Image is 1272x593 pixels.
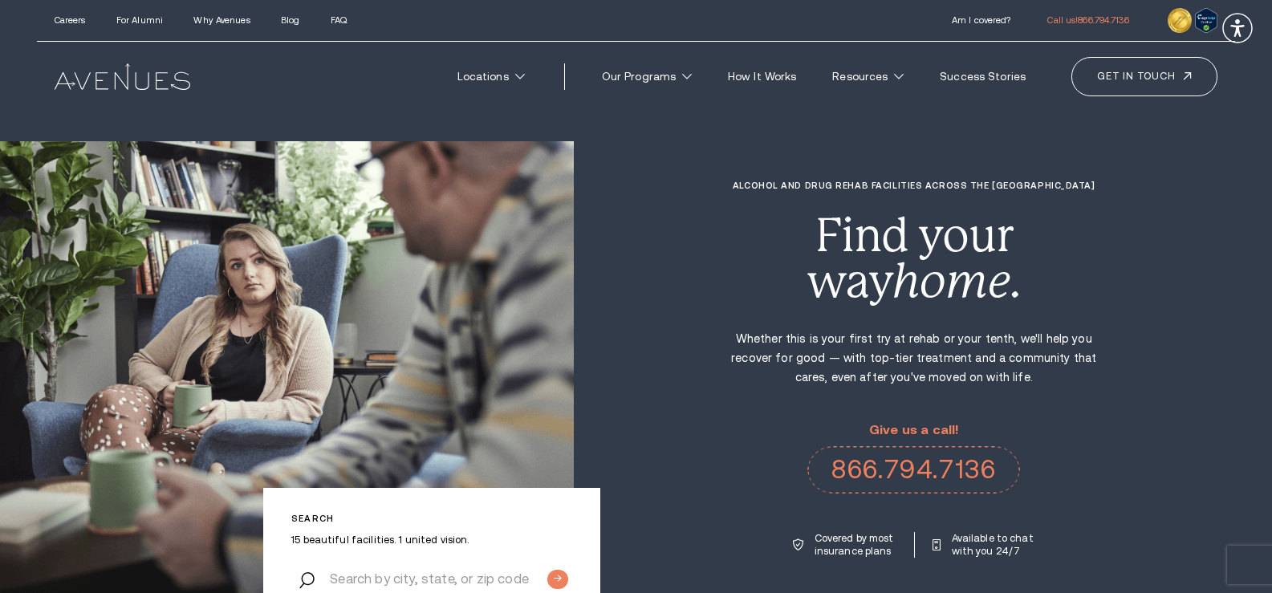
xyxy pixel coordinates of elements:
[729,213,1098,305] div: Find your way
[933,532,1035,558] a: Available to chat with you 24/7
[281,15,299,25] a: Blog
[819,62,917,91] a: Resources
[1195,11,1217,24] a: Verify LegitScript Approval for www.avenuesrecovery.com
[331,15,347,25] a: FAQ
[193,15,250,25] a: Why Avenues
[547,570,568,589] input: Submit
[729,181,1098,191] h1: Alcohol and Drug Rehab Facilities across the [GEOGRAPHIC_DATA]
[1047,15,1128,25] a: Call us!866.794.7136
[926,62,1039,91] a: Success Stories
[116,15,163,25] a: For Alumni
[807,423,1020,437] p: Give us a call!
[1071,57,1217,95] a: Get in touch
[714,62,811,91] a: How It Works
[55,15,86,25] a: Careers
[1195,8,1217,32] img: Verify Approval for www.avenuesrecovery.com
[952,532,1035,558] p: Available to chat with you 24/7
[1078,15,1128,25] span: 866.794.7136
[291,534,572,546] p: 15 beautiful facilities. 1 united vision.
[587,62,705,91] a: Our Programs
[807,446,1020,494] a: 866.794.7136
[291,514,572,524] p: Search
[729,329,1098,387] p: Whether this is your first try at rehab or your tenth, we'll help you recover for good — with top...
[815,532,898,558] p: Covered by most insurance plans
[443,62,538,91] a: Locations
[793,532,898,558] a: Covered by most insurance plans
[892,254,1021,308] i: home.
[952,15,1010,25] a: Am I covered?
